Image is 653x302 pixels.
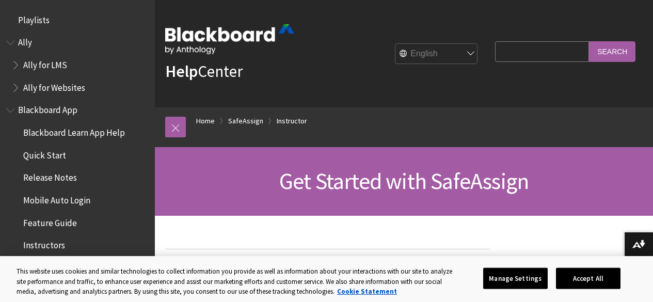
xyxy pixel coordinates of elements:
[18,102,77,116] span: Blackboard App
[23,147,66,161] span: Quick Start
[228,115,263,128] a: SafeAssign
[165,24,294,54] img: Blackboard by Anthology
[23,124,125,138] span: Blackboard Learn App Help
[23,237,65,251] span: Instructors
[18,34,32,48] span: Ally
[23,214,77,228] span: Feature Guide
[165,61,243,82] a: HelpCenter
[277,115,307,128] a: Instructor
[556,267,620,289] button: Accept All
[23,192,90,205] span: Mobile Auto Login
[395,44,478,65] select: Site Language Selector
[589,41,635,61] input: Search
[165,61,198,82] strong: Help
[23,56,67,70] span: Ally for LMS
[23,169,77,183] span: Release Notes
[279,167,529,195] span: Get Started with SafeAssign
[6,11,149,29] nav: Book outline for Playlists
[17,266,457,297] div: This website uses cookies and similar technologies to collect information you provide as well as ...
[18,11,50,25] span: Playlists
[196,115,215,128] a: Home
[337,287,397,296] a: More information about your privacy, opens in a new tab
[6,34,149,97] nav: Book outline for Anthology Ally Help
[23,79,85,93] span: Ally for Websites
[483,267,548,289] button: Manage Settings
